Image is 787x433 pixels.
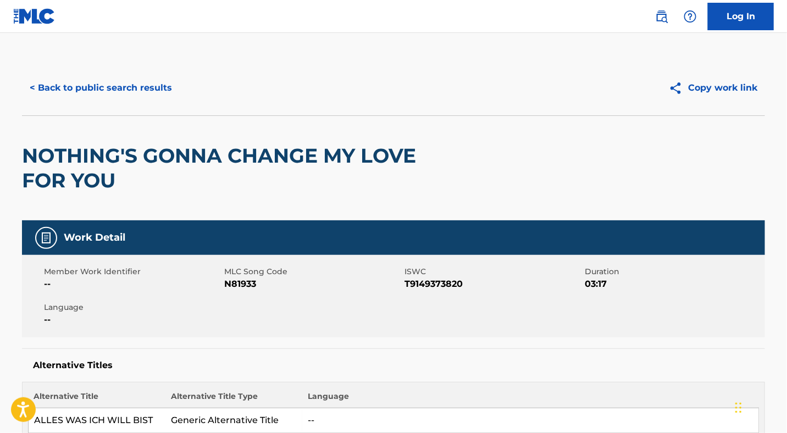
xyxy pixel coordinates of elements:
[708,3,774,30] a: Log In
[29,391,165,408] th: Alternative Title
[22,143,468,193] h2: NOTHING'S GONNA CHANGE MY LOVE FOR YOU
[735,391,742,424] div: Drag
[404,266,582,277] span: ISWC
[64,231,125,244] h5: Work Detail
[224,277,402,291] span: N81933
[44,313,221,326] span: --
[44,266,221,277] span: Member Work Identifier
[669,81,688,95] img: Copy work link
[404,277,582,291] span: T9149373820
[44,277,221,291] span: --
[684,10,697,23] img: help
[651,5,673,27] a: Public Search
[585,277,762,291] span: 03:17
[585,266,762,277] span: Duration
[165,391,302,408] th: Alternative Title Type
[44,302,221,313] span: Language
[679,5,701,27] div: Help
[732,380,787,433] iframe: Chat Widget
[165,408,302,433] td: Generic Alternative Title
[661,74,765,102] button: Copy work link
[33,360,754,371] h5: Alternative Titles
[302,391,759,408] th: Language
[29,408,165,433] td: ALLES WAS ICH WILL BIST
[302,408,759,433] td: --
[22,74,180,102] button: < Back to public search results
[655,10,668,23] img: search
[224,266,402,277] span: MLC Song Code
[13,8,56,24] img: MLC Logo
[40,231,53,245] img: Work Detail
